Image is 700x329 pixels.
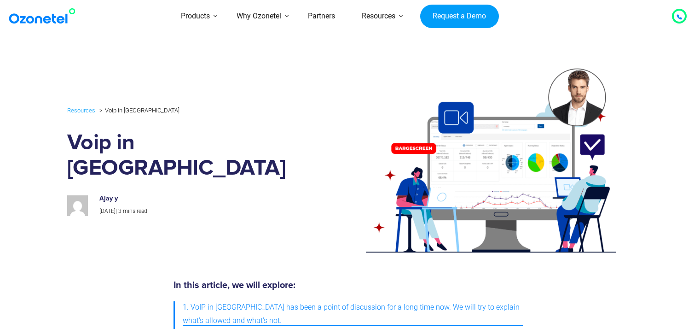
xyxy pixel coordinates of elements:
span: 1. VoIP in [GEOGRAPHIC_DATA] has been a point of discussion for a long time now. We will try to e... [183,301,523,328]
span: [DATE] [99,208,116,214]
span: mins read [123,208,147,214]
h1: Voip in [GEOGRAPHIC_DATA] [67,130,303,181]
h5: In this article, we will explore: [174,281,523,290]
a: Resources [67,105,95,116]
span: 3 [118,208,121,214]
p: | [99,206,294,217]
img: ca79e7ff75a4a49ece3c360be6bc1c9ae11b1190ab38fa3a42769ffe2efab0fe [67,195,88,216]
li: Voip in [GEOGRAPHIC_DATA] [97,105,179,116]
h6: Ajay y [99,195,294,203]
a: Request a Demo [420,5,499,29]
